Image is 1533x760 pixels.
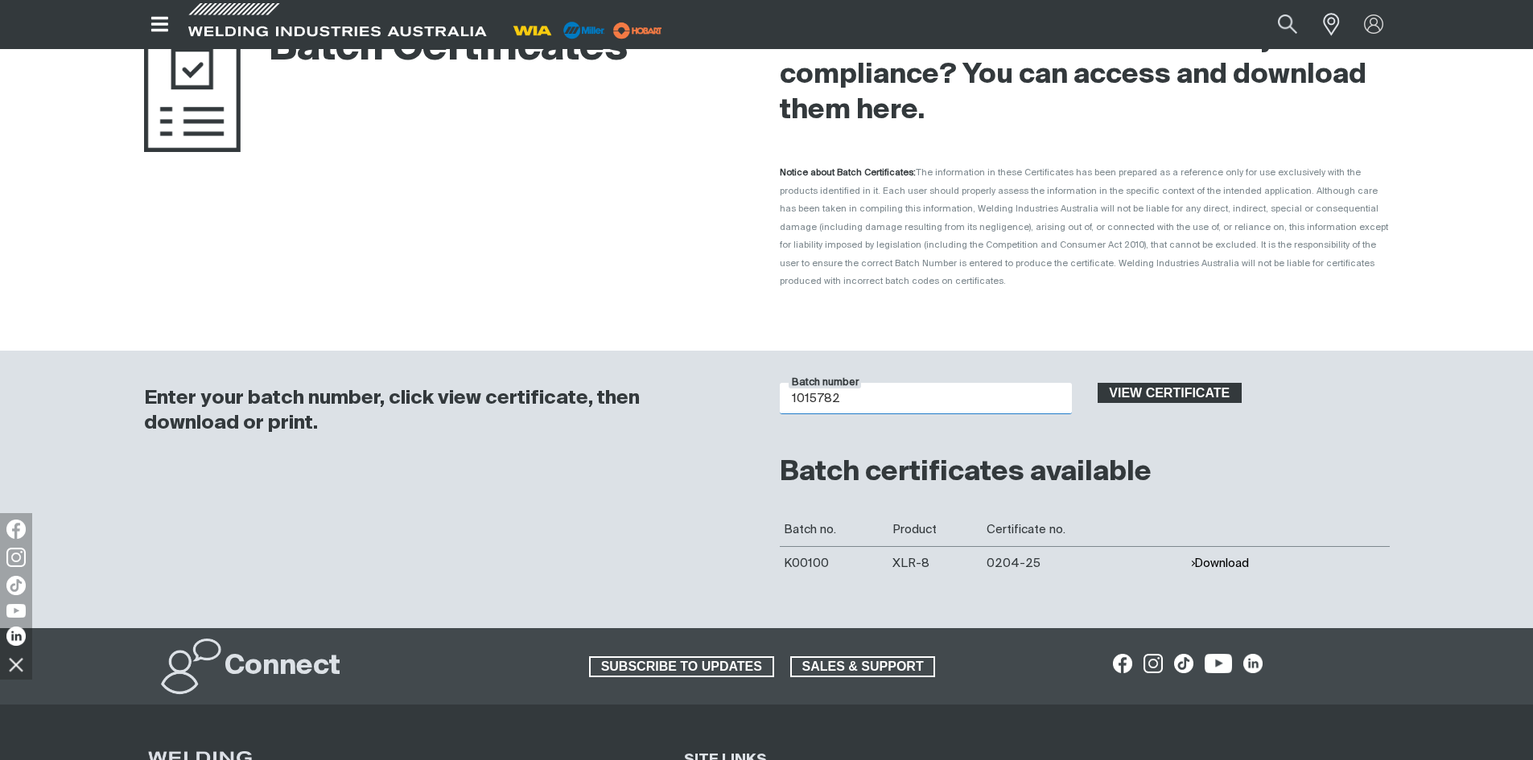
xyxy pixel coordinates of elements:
span: SALES & SUPPORT [792,656,934,677]
td: 0204-25 [983,546,1186,580]
span: SUBSCRIBE TO UPDATES [591,656,773,677]
a: SUBSCRIBE TO UPDATES [589,656,774,677]
h2: Need a batch certificate to confirm you meet compliance? You can access and download them here. [780,23,1390,129]
a: SALES & SUPPORT [790,656,936,677]
h1: Batch Certificates [144,23,628,75]
h2: Batch certificates available [780,455,1390,491]
td: XLR-8 [888,546,983,580]
img: Instagram [6,548,26,567]
th: Batch no. [780,513,888,547]
th: Product [888,513,983,547]
input: Product name or item number... [1239,6,1314,43]
strong: Notice about Batch Certificates: [780,168,916,177]
img: miller [608,18,667,43]
button: Download [1190,557,1249,570]
button: Search products [1260,6,1315,43]
img: TikTok [6,576,26,595]
img: YouTube [6,604,26,618]
img: hide socials [2,651,30,678]
span: The information in these Certificates has been prepared as a reference only for use exclusively w... [780,168,1388,286]
h3: Enter your batch number, click view certificate, then download or print. [144,386,738,436]
td: K00100 [780,546,888,580]
h2: Connect [225,649,340,684]
img: Facebook [6,520,26,539]
a: miller [608,24,667,36]
img: LinkedIn [6,626,26,646]
button: View certificate [1098,383,1242,404]
span: View certificate [1099,383,1241,404]
th: Certificate no. [983,513,1186,547]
